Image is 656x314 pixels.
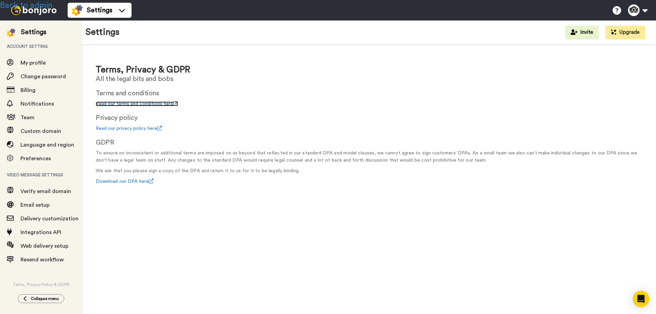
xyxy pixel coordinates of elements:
a: Read our terms and conditions here [96,101,178,106]
h2: GDPR [96,139,642,146]
p: We ask that you please sign a copy of the DPA and return it to us for it to be legally binding. [96,167,642,175]
span: Email setup [20,202,50,208]
span: Delivery customization [20,216,79,221]
span: Integrations API [20,230,61,235]
a: Read our privacy policy here [96,126,162,131]
img: settings-colored.svg [72,5,83,16]
h2: Privacy policy [96,114,642,122]
span: Collapse menu [31,296,59,301]
div: Open Intercom Messenger [633,291,649,307]
span: Verify email domain [20,189,71,194]
span: My profile [20,60,46,66]
span: Preferences [20,156,51,161]
span: Web delivery setup [20,243,68,249]
span: Notifications [20,101,54,107]
span: Team [20,115,35,120]
span: Settings [87,5,112,15]
button: Invite [565,26,599,39]
span: Custom domain [20,128,61,134]
span: Language and region [20,142,74,148]
img: settings-colored.svg [7,28,15,37]
span: Change password [20,74,66,79]
h2: Terms and conditions [96,90,642,97]
a: Download our DPA here [96,179,153,184]
h2: All the legal bits and bobs [96,75,642,83]
span: Billing [20,87,36,93]
p: To ensure no inconsistent or additional terms are imposed on us beyond that reflected in our stan... [96,150,642,164]
span: Resend workflow [20,257,64,262]
button: Upgrade [605,26,645,39]
button: Collapse menu [18,294,64,303]
h1: Terms, Privacy & GDPR [96,65,642,75]
div: Settings [21,27,46,37]
h1: Settings [85,27,120,37]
